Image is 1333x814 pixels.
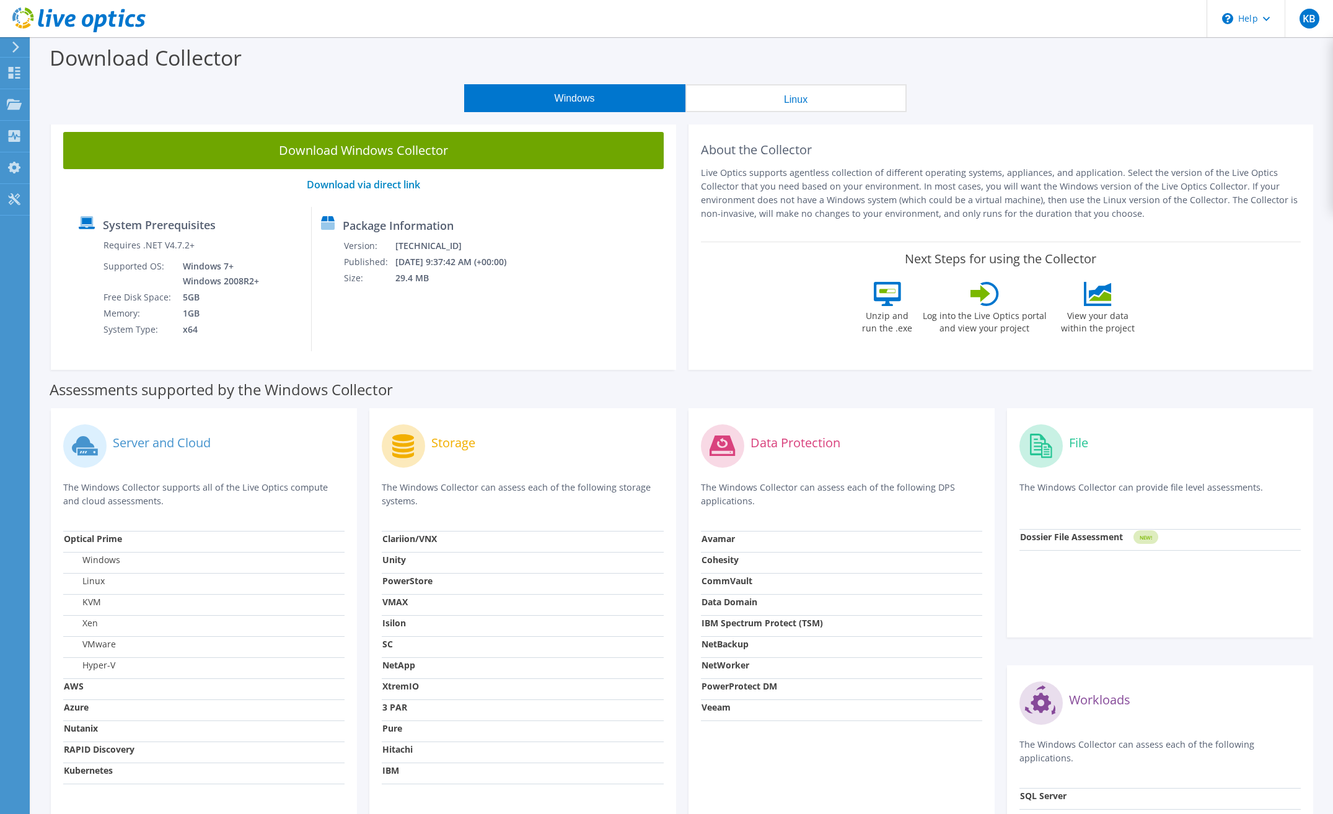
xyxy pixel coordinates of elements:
strong: AWS [64,680,84,692]
strong: Hitachi [382,743,413,755]
p: The Windows Collector can provide file level assessments. [1019,481,1301,506]
strong: Unity [382,554,406,566]
td: Version: [343,238,395,254]
strong: Optical Prime [64,533,122,545]
td: Memory: [103,305,174,322]
a: Download Windows Collector [63,132,664,169]
strong: Dossier File Assessment [1020,531,1123,543]
strong: CommVault [702,575,752,587]
strong: Kubernetes [64,764,113,776]
label: KVM [64,596,101,608]
label: Storage [431,437,475,449]
p: Live Optics supports agentless collection of different operating systems, appliances, and applica... [701,166,1301,221]
strong: VMAX [382,596,408,608]
label: Data Protection [750,437,840,449]
td: System Type: [103,322,174,338]
strong: Avamar [702,533,735,545]
strong: Isilon [382,617,406,629]
p: The Windows Collector can assess each of the following DPS applications. [701,481,982,508]
strong: Clariion/VNX [382,533,437,545]
td: 29.4 MB [395,270,523,286]
td: Size: [343,270,395,286]
label: VMware [64,638,116,650]
strong: PowerStore [382,575,433,587]
strong: SQL Server [1020,790,1067,802]
label: Next Steps for using the Collector [905,252,1096,266]
td: Published: [343,254,395,270]
strong: Veeam [702,701,731,713]
button: Windows [464,84,685,112]
strong: Cohesity [702,554,739,566]
strong: IBM Spectrum Protect (TSM) [702,617,823,629]
label: Workloads [1069,694,1130,706]
label: View your data within the project [1054,306,1143,335]
label: Windows [64,554,120,566]
strong: NetBackup [702,638,749,650]
label: Unzip and run the .exe [859,306,916,335]
label: Download Collector [50,43,242,72]
label: Server and Cloud [113,437,211,449]
tspan: NEW! [1139,534,1151,541]
td: [TECHNICAL_ID] [395,238,523,254]
strong: PowerProtect DM [702,680,777,692]
strong: SC [382,638,393,650]
h2: About the Collector [701,142,1301,157]
label: Assessments supported by the Windows Collector [50,383,393,396]
p: The Windows Collector can assess each of the following applications. [1019,738,1301,765]
label: Requires .NET V4.7.2+ [103,239,195,252]
strong: 3 PAR [382,701,407,713]
strong: IBM [382,764,399,776]
a: Download via direct link [307,178,420,191]
p: The Windows Collector supports all of the Live Optics compute and cloud assessments. [63,481,345,508]
strong: Azure [64,701,89,713]
svg: \n [1222,13,1233,24]
label: Xen [64,617,98,629]
button: Linux [685,84,907,112]
label: Hyper-V [64,659,115,672]
strong: XtremIO [382,680,419,692]
td: Free Disk Space: [103,289,174,305]
label: Linux [64,575,105,587]
strong: Pure [382,722,402,734]
strong: RAPID Discovery [64,743,134,755]
strong: Nutanix [64,722,98,734]
strong: Data Domain [702,596,757,608]
label: File [1069,437,1088,449]
td: [DATE] 9:37:42 AM (+00:00) [395,254,523,270]
td: Windows 7+ Windows 2008R2+ [174,258,262,289]
label: System Prerequisites [103,219,216,231]
label: Log into the Live Optics portal and view your project [922,306,1047,335]
td: 5GB [174,289,262,305]
strong: NetApp [382,659,415,671]
span: KB [1300,9,1319,28]
strong: NetWorker [702,659,749,671]
td: 1GB [174,305,262,322]
p: The Windows Collector can assess each of the following storage systems. [382,481,663,508]
label: Package Information [343,219,454,232]
td: x64 [174,322,262,338]
td: Supported OS: [103,258,174,289]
